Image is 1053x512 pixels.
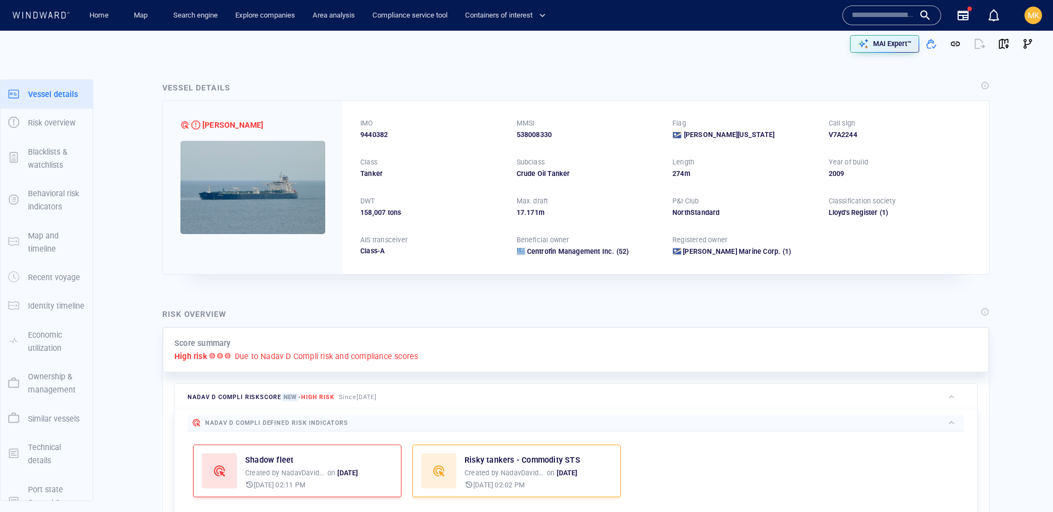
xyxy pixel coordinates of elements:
[829,196,896,206] p: Classification society
[1,378,93,388] a: Ownership & management
[672,169,684,178] span: 274
[517,235,569,245] p: Beneficial owner
[28,145,85,172] p: Blacklists & watchlists
[28,299,84,312] p: Identity timeline
[992,32,1016,56] button: View on map
[1,179,93,221] button: Behavioral risk indicators
[780,247,791,257] span: (1)
[987,9,1000,22] div: Notification center
[465,453,580,467] a: Risky tankers - Commodity STS
[202,118,264,132] span: MIKELA P.
[28,88,78,101] p: Vessel details
[1,335,93,346] a: Economic utilization
[919,32,943,56] button: Add to vessel list
[28,116,76,129] p: Risk overview
[245,453,293,467] a: Shadow fleet
[1,195,93,205] a: Behavioral risk indicators
[1,405,93,433] button: Similar vessels
[281,468,325,478] p: NadavDavidson2
[360,208,503,218] div: 158,007 tons
[301,394,335,401] span: High risk
[337,468,358,478] p: [DATE]
[1,117,93,128] a: Risk overview
[527,247,615,255] span: Centrofin Management Inc.
[180,121,189,129] div: Nadav D Compli defined risk: high risk
[829,130,972,140] div: V7A2244
[1,292,93,320] button: Identity timeline
[1,221,93,264] button: Map and timeline
[28,271,80,284] p: Recent voyage
[1,497,93,507] a: Port state Control & Casualties
[517,118,535,128] p: MMSI
[308,6,359,25] a: Area analysis
[683,247,791,257] a: [PERSON_NAME] Marine Corp. (1)
[672,235,727,245] p: Registered owner
[125,6,160,25] button: Map
[360,157,377,167] p: Class
[473,480,525,490] p: [DATE] 02:02 PM
[281,393,298,401] span: New
[1,236,93,247] a: Map and timeline
[174,350,207,363] p: High risk
[1,362,93,405] button: Ownership & management
[850,35,919,53] button: MAI Expert™
[829,157,869,167] p: Year of build
[1022,4,1044,26] button: MK
[202,118,264,132] div: [PERSON_NAME]
[829,208,878,218] div: Lloyd's Register
[81,6,116,25] button: Home
[28,328,85,355] p: Economic utilization
[368,6,452,25] button: Compliance service tool
[162,81,230,94] div: Vessel details
[28,412,80,425] p: Similar vessels
[360,118,373,128] p: IMO
[943,32,967,56] button: Get link
[1,321,93,363] button: Economic utilization
[517,157,545,167] p: Subclass
[1,263,93,292] button: Recent voyage
[615,247,629,257] span: (52)
[169,6,222,25] a: Search engine
[339,394,377,401] span: Since [DATE]
[672,208,816,218] div: NorthStandard
[684,130,775,140] span: [PERSON_NAME][US_STATE]
[28,229,85,256] p: Map and timeline
[829,208,972,218] div: Lloyd's Register
[878,208,971,218] span: (1)
[829,118,856,128] p: Call sign
[517,196,548,206] p: Max. draft
[28,187,85,214] p: Behavioral risk indicators
[129,6,156,25] a: Map
[557,468,577,478] p: [DATE]
[180,141,325,234] img: 5905c785515c08583187cbdb_0
[517,130,660,140] div: 538008330
[672,196,699,206] p: P&I Club
[517,169,660,179] div: Crude Oil Tanker
[1,433,93,475] button: Technical details
[1028,11,1039,20] span: MK
[1016,32,1040,56] button: Visual Link Analysis
[360,235,407,245] p: AIS transceiver
[873,39,912,49] p: MAI Expert™
[1006,463,1045,504] iframe: Chat
[461,6,555,25] button: Containers of interest
[1,109,93,137] button: Risk overview
[231,6,299,25] a: Explore companies
[205,419,348,426] span: Nadav D Compli defined risk indicators
[85,6,113,25] a: Home
[188,393,335,401] span: Nadav D Compli risk score -
[672,118,686,128] p: Flag
[235,350,418,363] p: Due to Nadav D Compli risk and compliance scores
[1,300,93,311] a: Identity timeline
[360,169,503,179] div: Tanker
[245,468,358,478] p: Created by on
[501,468,545,478] p: NadavDavidson2
[360,196,375,206] p: DWT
